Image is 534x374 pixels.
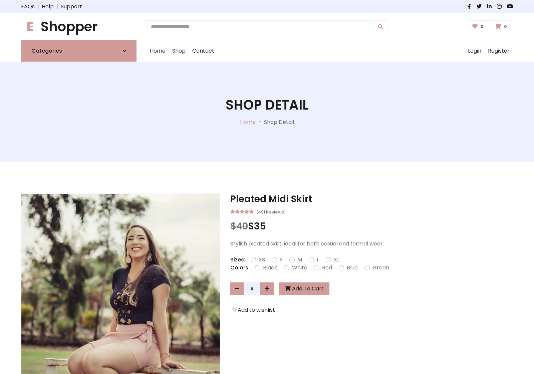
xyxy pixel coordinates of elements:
span: 0 [502,24,509,30]
a: Support [61,3,82,11]
a: 0 [468,20,490,33]
p: Shop Detail [264,118,294,126]
a: Shop [169,40,189,62]
span: $40 [230,220,248,233]
h1: Shop Detail [226,97,309,113]
a: Categories [21,40,137,62]
button: Add to wishlist [230,306,277,314]
label: XS [259,256,265,264]
h1: Shopper [21,19,137,35]
p: - [256,118,264,126]
h3: $ [230,221,513,232]
a: Login [465,40,485,62]
a: Home [147,40,169,62]
label: XL [334,256,339,264]
span: | [54,3,61,11]
a: Contact [189,40,218,62]
h3: Pleated Midi Skirt [230,193,513,205]
span: E [21,17,39,36]
button: Add To Cart [279,282,329,295]
small: (491 Reviews) [256,207,286,215]
span: | [35,3,42,11]
label: White [292,264,307,272]
a: EShopper [21,19,137,35]
p: Sizes: [230,256,245,264]
p: Stylish pleated skirt, ideal for both casual and formal wear. [230,240,513,248]
label: Black [263,264,277,272]
label: Green [372,264,389,272]
label: Blue [347,264,358,272]
label: M [297,256,302,264]
a: Help [42,3,54,11]
span: 0 [479,24,485,30]
label: S [280,256,283,264]
p: Colors: [230,264,250,272]
a: Home [240,118,256,126]
a: FAQs [21,3,35,11]
a: Register [485,40,513,62]
h6: Categories [31,48,62,54]
label: Red [322,264,332,272]
label: L [317,256,319,264]
a: 0 [491,20,513,33]
span: 35 [254,220,266,233]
